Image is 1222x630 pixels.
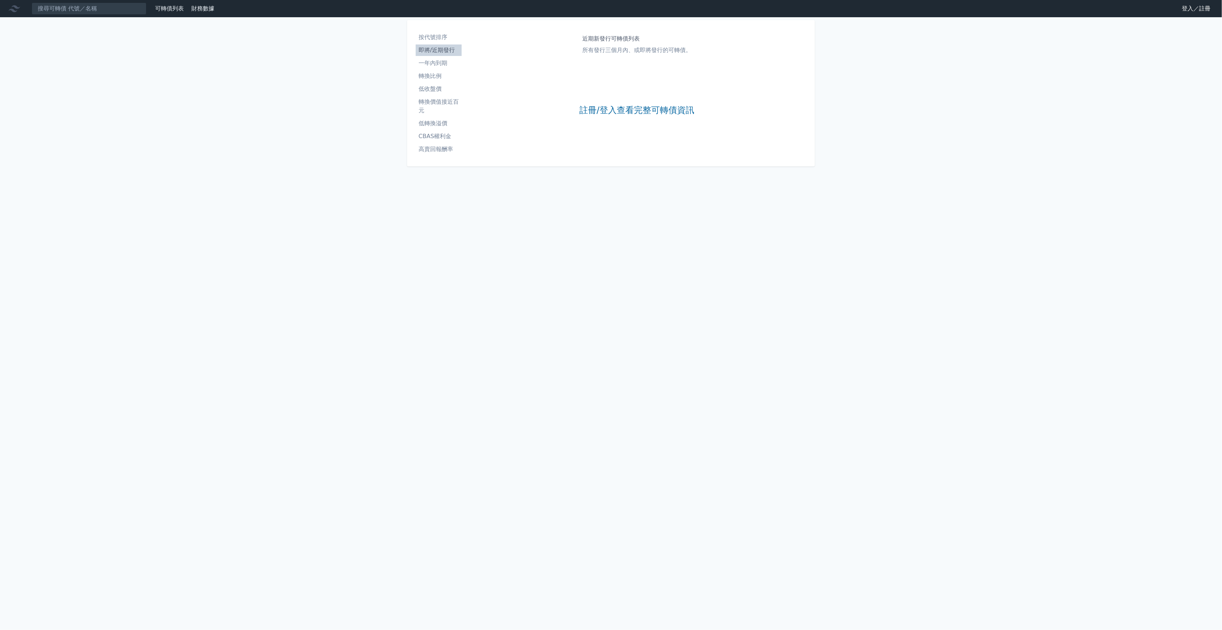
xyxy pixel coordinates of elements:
li: 即將/近期發行 [416,46,462,55]
a: 即將/近期發行 [416,44,462,56]
li: 低收盤價 [416,85,462,93]
a: 登入／註冊 [1176,3,1216,14]
a: 轉換比例 [416,70,462,82]
a: 一年內到期 [416,57,462,69]
li: 轉換比例 [416,72,462,80]
li: 一年內到期 [416,59,462,67]
li: 按代號排序 [416,33,462,42]
h1: 近期新發行可轉債列表 [582,34,691,43]
a: 財務數據 [191,5,214,12]
li: 低轉換溢價 [416,119,462,128]
p: 所有發行三個月內、或即將發行的可轉債。 [582,46,691,55]
li: 高賣回報酬率 [416,145,462,154]
li: CBAS權利金 [416,132,462,141]
a: 可轉債列表 [155,5,184,12]
a: 高賣回報酬率 [416,144,462,155]
a: 按代號排序 [416,32,462,43]
a: 註冊/登入查看完整可轉債資訊 [579,105,694,116]
a: 低收盤價 [416,83,462,95]
li: 轉換價值接近百元 [416,98,462,115]
a: 轉換價值接近百元 [416,96,462,116]
a: CBAS權利金 [416,131,462,142]
input: 搜尋可轉債 代號／名稱 [32,3,146,15]
a: 低轉換溢價 [416,118,462,129]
